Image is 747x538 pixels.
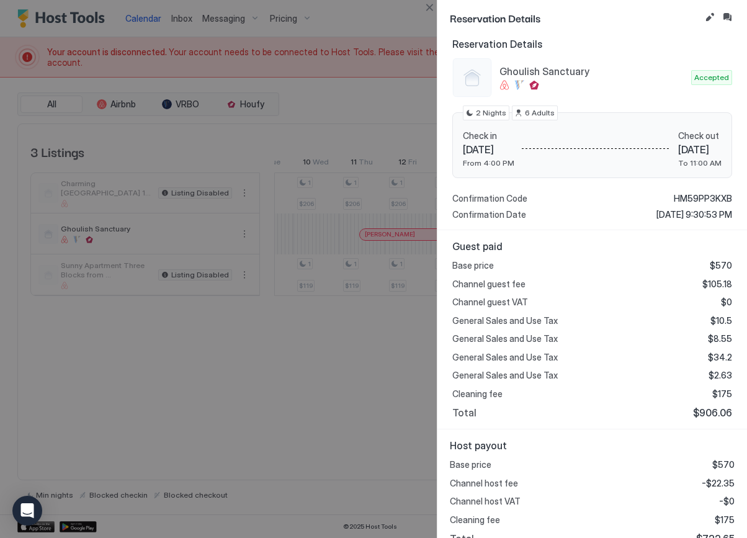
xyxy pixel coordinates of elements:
span: $570 [710,260,732,271]
span: $906.06 [693,406,732,419]
span: Confirmation Code [452,193,527,204]
span: Channel guest fee [452,279,526,290]
span: Ghoulish Sanctuary [499,65,686,78]
span: $105.18 [702,279,732,290]
span: -$22.35 [702,478,735,489]
span: $8.55 [708,333,732,344]
span: Cleaning fee [452,388,503,400]
span: $175 [715,514,735,526]
span: [DATE] [463,143,514,156]
span: Check out [678,130,722,141]
button: Edit reservation [702,10,717,25]
button: Inbox [720,10,735,25]
span: $10.5 [710,315,732,326]
span: Channel guest VAT [452,297,528,308]
span: Confirmation Date [452,209,526,220]
span: $0 [721,297,732,308]
span: To 11:00 AM [678,158,722,168]
span: Total [452,406,476,419]
span: $175 [712,388,732,400]
span: General Sales and Use Tax [452,370,558,381]
span: Base price [450,459,491,470]
span: Channel host VAT [450,496,521,507]
span: 2 Nights [476,107,506,119]
div: Open Intercom Messenger [12,496,42,526]
span: Channel host fee [450,478,518,489]
span: Reservation Details [450,10,700,25]
span: Accepted [694,72,729,83]
span: Check in [463,130,514,141]
span: $2.63 [709,370,732,381]
span: Guest paid [452,240,732,253]
span: General Sales and Use Tax [452,352,558,363]
span: Reservation Details [452,38,732,50]
span: $570 [712,459,735,470]
span: 6 Adults [525,107,555,119]
span: $34.2 [708,352,732,363]
span: General Sales and Use Tax [452,315,558,326]
span: General Sales and Use Tax [452,333,558,344]
span: -$0 [719,496,735,507]
span: Base price [452,260,494,271]
span: HM59PP3KXB [674,193,732,204]
span: Host payout [450,439,735,452]
span: Cleaning fee [450,514,500,526]
span: [DATE] 9:30:53 PM [656,209,732,220]
span: [DATE] [678,143,722,156]
span: From 4:00 PM [463,158,514,168]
